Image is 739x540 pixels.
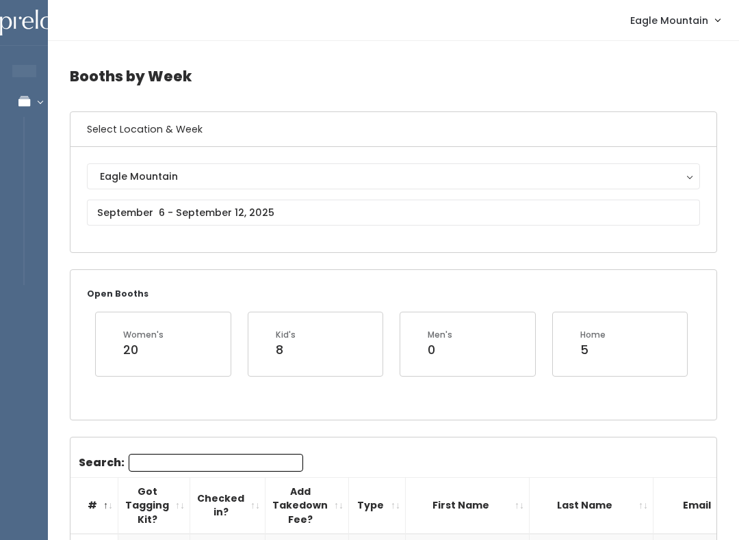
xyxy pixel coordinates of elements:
[123,341,164,359] div: 20
[70,112,716,147] h6: Select Location & Week
[118,477,190,534] th: Got Tagging Kit?: activate to sort column ascending
[87,200,700,226] input: September 6 - September 12, 2025
[349,477,406,534] th: Type: activate to sort column ascending
[87,163,700,189] button: Eagle Mountain
[100,169,687,184] div: Eagle Mountain
[276,329,296,341] div: Kid's
[190,477,265,534] th: Checked in?: activate to sort column ascending
[129,454,303,472] input: Search:
[87,288,148,299] small: Open Booths
[265,477,349,534] th: Add Takedown Fee?: activate to sort column ascending
[580,341,606,359] div: 5
[617,5,734,35] a: Eagle Mountain
[630,13,708,28] span: Eagle Mountain
[406,477,530,534] th: First Name: activate to sort column ascending
[530,477,653,534] th: Last Name: activate to sort column ascending
[428,341,452,359] div: 0
[123,329,164,341] div: Women's
[276,341,296,359] div: 8
[580,329,606,341] div: Home
[70,477,118,534] th: #: activate to sort column descending
[79,454,303,472] label: Search:
[428,329,452,341] div: Men's
[70,57,717,95] h4: Booths by Week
